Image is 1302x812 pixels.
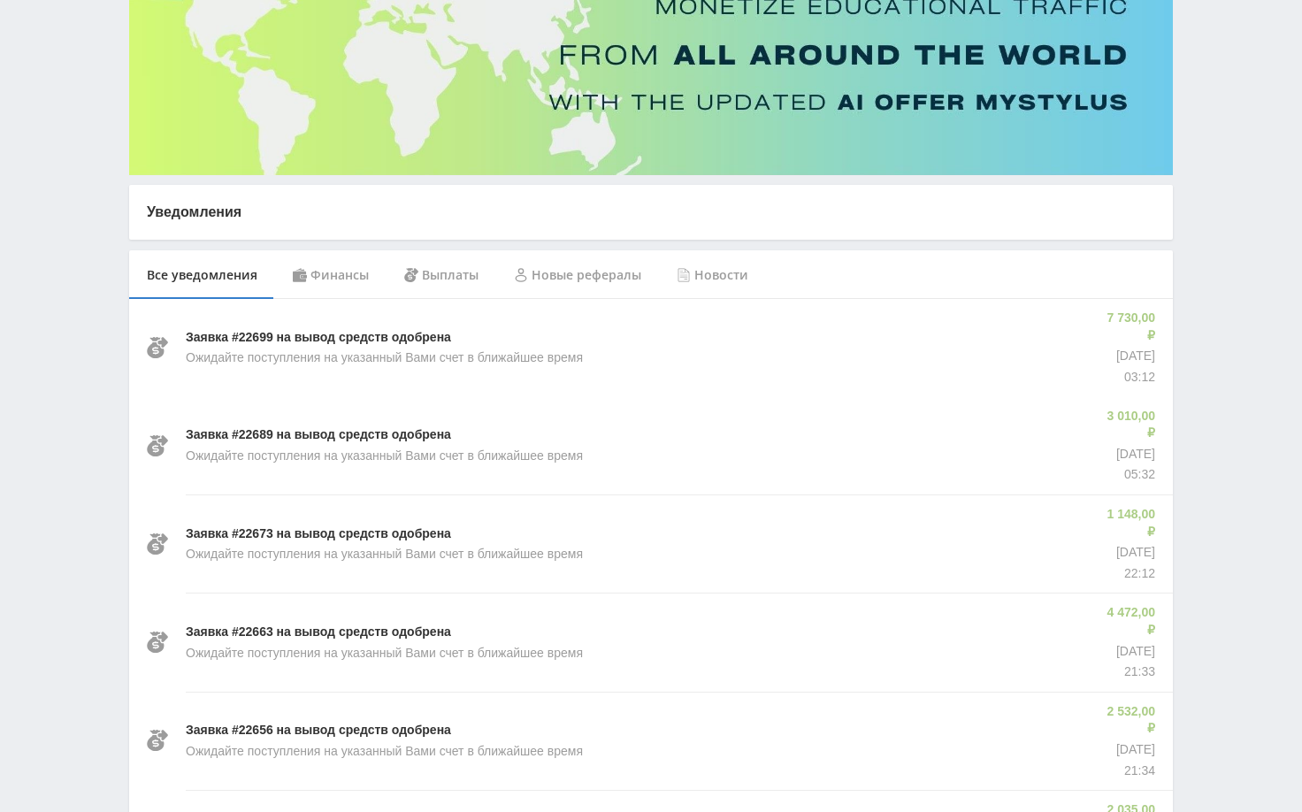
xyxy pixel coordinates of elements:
p: 05:32 [1104,466,1155,484]
p: Заявка #22656 на вывод средств одобрена [186,722,451,739]
p: [DATE] [1104,446,1155,463]
div: Все уведомления [129,250,275,300]
p: Ожидайте поступления на указанный Вами счет в ближайшее время [186,448,583,465]
p: [DATE] [1104,348,1155,365]
p: Заявка #22689 на вывод средств одобрена [186,426,451,444]
p: [DATE] [1104,643,1155,661]
p: 3 010,00 ₽ [1104,408,1155,442]
div: Выплаты [387,250,496,300]
p: 1 148,00 ₽ [1104,506,1155,540]
p: 21:33 [1104,663,1155,681]
div: Новые рефералы [496,250,659,300]
div: Новости [659,250,766,300]
p: [DATE] [1104,741,1155,759]
p: Ожидайте поступления на указанный Вами счет в ближайшее время [186,645,583,663]
p: Ожидайте поступления на указанный Вами счет в ближайшее время [186,743,583,761]
p: 22:12 [1104,565,1155,583]
p: 2 532,00 ₽ [1104,703,1155,738]
p: [DATE] [1104,544,1155,562]
p: Заявка #22699 на вывод средств одобрена [186,329,451,347]
p: 7 730,00 ₽ [1104,310,1155,344]
p: Уведомления [147,203,1155,222]
p: Заявка #22663 на вывод средств одобрена [186,624,451,641]
p: 21:34 [1104,762,1155,780]
p: Заявка #22673 на вывод средств одобрена [186,525,451,543]
div: Финансы [275,250,387,300]
p: 4 472,00 ₽ [1104,604,1155,639]
p: Ожидайте поступления на указанный Вами счет в ближайшее время [186,546,583,563]
p: 03:12 [1104,369,1155,387]
p: Ожидайте поступления на указанный Вами счет в ближайшее время [186,349,583,367]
